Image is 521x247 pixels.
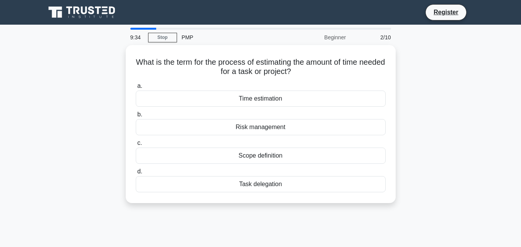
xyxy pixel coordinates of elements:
div: PMP [177,30,283,45]
a: Register [429,7,463,17]
a: Stop [148,33,177,42]
div: Beginner [283,30,351,45]
h5: What is the term for the process of estimating the amount of time needed for a task or project? [135,57,386,77]
span: b. [137,111,142,118]
div: 9:34 [126,30,148,45]
div: Time estimation [136,91,386,107]
div: Task delegation [136,176,386,192]
span: d. [137,168,142,175]
span: c. [137,139,142,146]
span: a. [137,82,142,89]
div: Scope definition [136,148,386,164]
div: 2/10 [351,30,396,45]
div: Risk management [136,119,386,135]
